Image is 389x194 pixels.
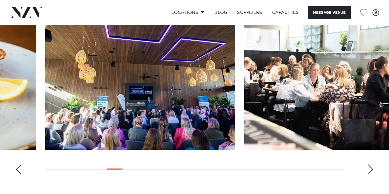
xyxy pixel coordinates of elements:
img: Seminar at The Finery [45,10,235,150]
swiper-slide: 7 / 29 [45,10,235,150]
a: Capacities [267,6,304,19]
a: Locations [166,6,209,19]
img: nzv-logo.png [10,7,43,18]
button: Message Venue [308,6,351,19]
a: BLOG [209,6,232,19]
a: SUPPLIERS [232,6,267,19]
